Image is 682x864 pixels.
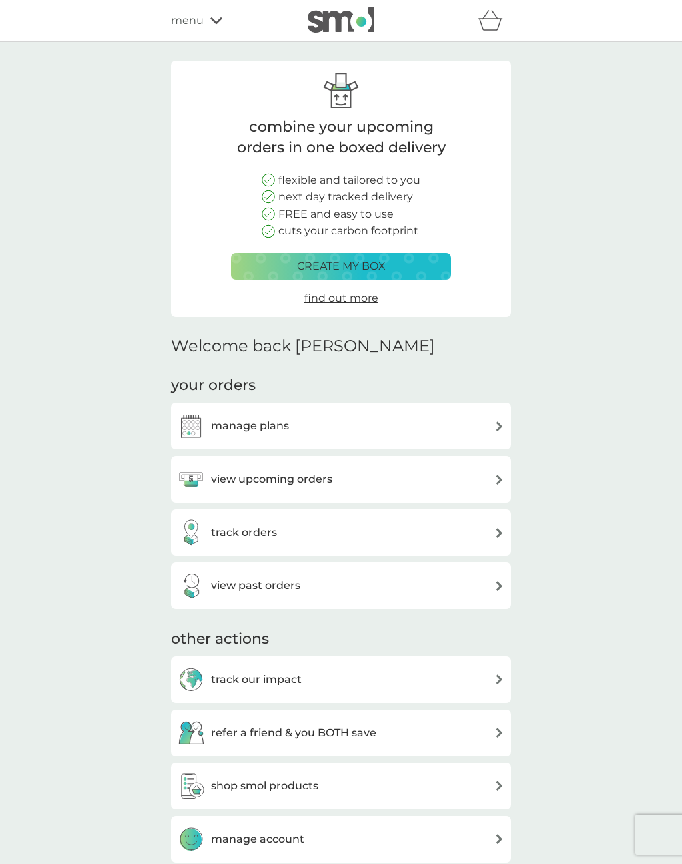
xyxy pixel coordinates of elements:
img: arrow right [494,674,504,684]
p: next day tracked delivery [278,188,413,206]
h3: view upcoming orders [211,471,332,488]
p: cuts your carbon footprint [278,222,418,240]
span: find out more [304,292,378,304]
h3: track orders [211,524,277,541]
img: arrow right [494,581,504,591]
h3: shop smol products [211,777,318,795]
img: arrow right [494,834,504,844]
div: basket [478,7,511,34]
a: find out more [304,290,378,307]
button: create my box [231,253,451,280]
h3: track our impact [211,671,302,688]
h3: refer a friend & you BOTH save [211,724,376,742]
img: arrow right [494,728,504,738]
p: FREE and easy to use [278,206,394,223]
img: arrow right [494,528,504,538]
img: smol [308,7,374,33]
h3: manage account [211,831,304,848]
h3: view past orders [211,577,300,594]
h3: manage plans [211,417,289,435]
h3: other actions [171,629,269,650]
p: flexible and tailored to you [278,172,420,189]
img: arrow right [494,475,504,485]
h2: Welcome back [PERSON_NAME] [171,337,435,356]
img: arrow right [494,781,504,791]
p: create my box [297,258,386,275]
p: combine your upcoming orders in one boxed delivery [231,117,451,158]
h3: your orders [171,375,256,396]
span: menu [171,12,204,29]
img: arrow right [494,421,504,431]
